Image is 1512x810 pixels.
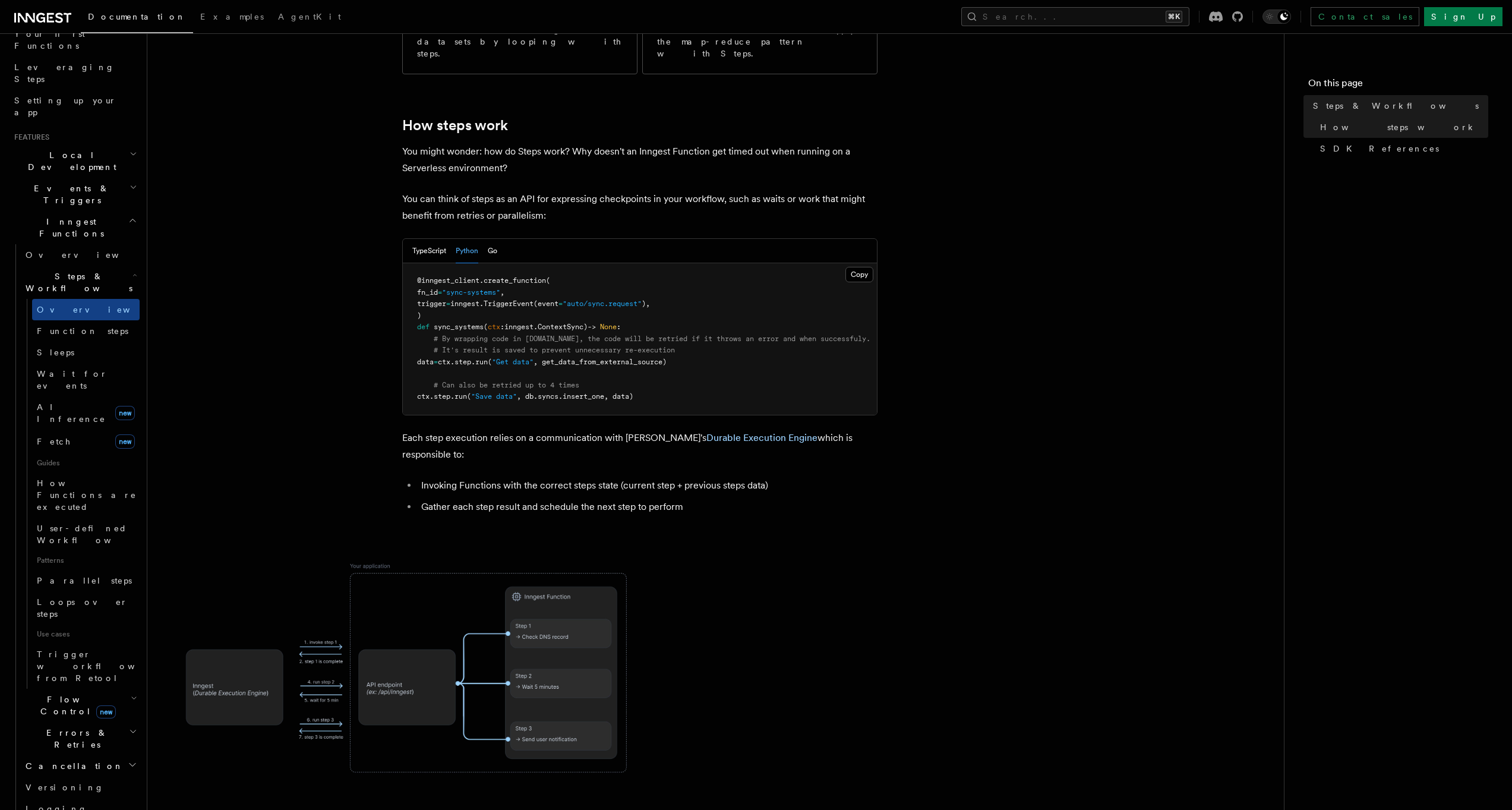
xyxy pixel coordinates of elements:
[450,392,454,401] span: .
[10,149,130,173] span: Local Development
[21,689,140,722] button: Flow Controlnew
[10,182,130,206] span: Events & Triggers
[418,477,877,494] li: Invoking Functions with the correct steps state (current step + previous steps data)
[1311,7,1419,26] a: Contact sales
[37,369,108,390] span: Wait for events
[21,760,124,772] span: Cancellation
[21,266,140,299] button: Steps & Workflows
[600,323,617,331] span: None
[402,191,877,224] p: You can think of steps as an API for expressing checkpoints in your workflow, such as waits or wo...
[479,276,484,285] span: .
[37,478,137,512] span: How Functions are executed
[417,300,446,308] span: trigger
[10,56,140,90] a: Leveraging Steps
[32,570,140,591] a: Parallel steps
[450,358,454,366] span: .
[200,12,264,21] span: Examples
[37,348,74,357] span: Sleeps
[546,276,550,285] span: (
[21,244,140,266] a: Overview
[37,576,132,585] span: Parallel steps
[534,300,558,308] span: (event
[588,323,596,331] span: ->
[10,178,140,211] button: Events & Triggers
[434,335,870,343] span: # By wrapping code in [DOMAIN_NAME], the code will be retried if it throws an error and when succ...
[961,7,1189,26] button: Search...⌘K
[32,625,140,644] span: Use cases
[32,299,140,320] a: Overview
[417,24,623,59] p: Iterate over large datasets by looping with steps.
[450,300,484,308] span: inngest.
[1262,10,1291,24] button: Toggle dark mode
[21,722,140,755] button: Errors & Retries
[32,472,140,518] a: How Functions are executed
[1315,138,1488,159] a: SDK References
[37,326,128,336] span: Function steps
[417,311,421,320] span: )
[488,323,500,331] span: ctx
[446,300,450,308] span: =
[32,363,140,396] a: Wait for events
[21,777,140,798] a: Versioning
[32,430,140,453] a: Fetchnew
[21,755,140,777] button: Cancellation
[500,288,504,297] span: ,
[492,358,534,366] span: "Get data"
[14,62,115,84] span: Leveraging Steps
[617,323,621,331] span: :
[657,24,863,59] p: Discover how to apply the map-reduce pattern with Steps.
[10,144,140,178] button: Local Development
[10,216,128,239] span: Inngest Functions
[484,276,546,285] span: create_function
[88,12,186,21] span: Documentation
[14,96,116,117] span: Setting up your app
[402,143,877,177] p: You might wonder: how do Steps work? Why doesn't an Inngest Function get timed out when running o...
[706,432,817,443] a: Durable Execution Engine
[517,392,633,401] span: , db.syncs.insert_one, data)
[454,392,467,401] span: run
[26,250,148,260] span: Overview
[115,406,135,420] span: new
[467,392,471,401] span: (
[1308,95,1488,116] a: Steps & Workflows
[21,694,131,717] span: Flow Control
[438,288,442,297] span: =
[21,299,140,689] div: Steps & Workflows
[402,430,877,463] p: Each step execution relies on a communication with [PERSON_NAME]'s which is responsible to:
[32,453,140,472] span: Guides
[37,437,71,446] span: Fetch
[32,551,140,570] span: Patterns
[37,524,144,545] span: User-defined Workflows
[484,323,488,331] span: (
[1315,116,1488,138] a: How steps work
[471,392,517,401] span: "Save data"
[504,323,534,331] span: inngest
[10,133,49,142] span: Features
[10,90,140,123] a: Setting up your app
[471,358,475,366] span: .
[558,300,563,308] span: =
[166,544,642,792] img: Each Inngest Functions's step invocation implies a communication between your application and the...
[1424,7,1502,26] a: Sign Up
[417,392,430,401] span: ctx
[193,4,271,32] a: Examples
[488,358,492,366] span: (
[278,12,341,21] span: AgentKit
[37,597,128,619] span: Loops over steps
[412,239,446,263] button: TypeScript
[845,267,873,282] button: Copy
[10,23,140,56] a: Your first Functions
[454,358,471,366] span: step
[115,434,135,449] span: new
[438,358,450,366] span: ctx
[37,305,159,314] span: Overview
[1320,121,1476,133] span: How steps work
[456,239,478,263] button: Python
[26,783,104,792] span: Versioning
[10,211,140,244] button: Inngest Functions
[1166,11,1182,23] kbd: ⌘K
[534,358,667,366] span: , get_data_from_external_source)
[434,323,484,331] span: sync_systems
[21,270,132,294] span: Steps & Workflows
[475,358,488,366] span: run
